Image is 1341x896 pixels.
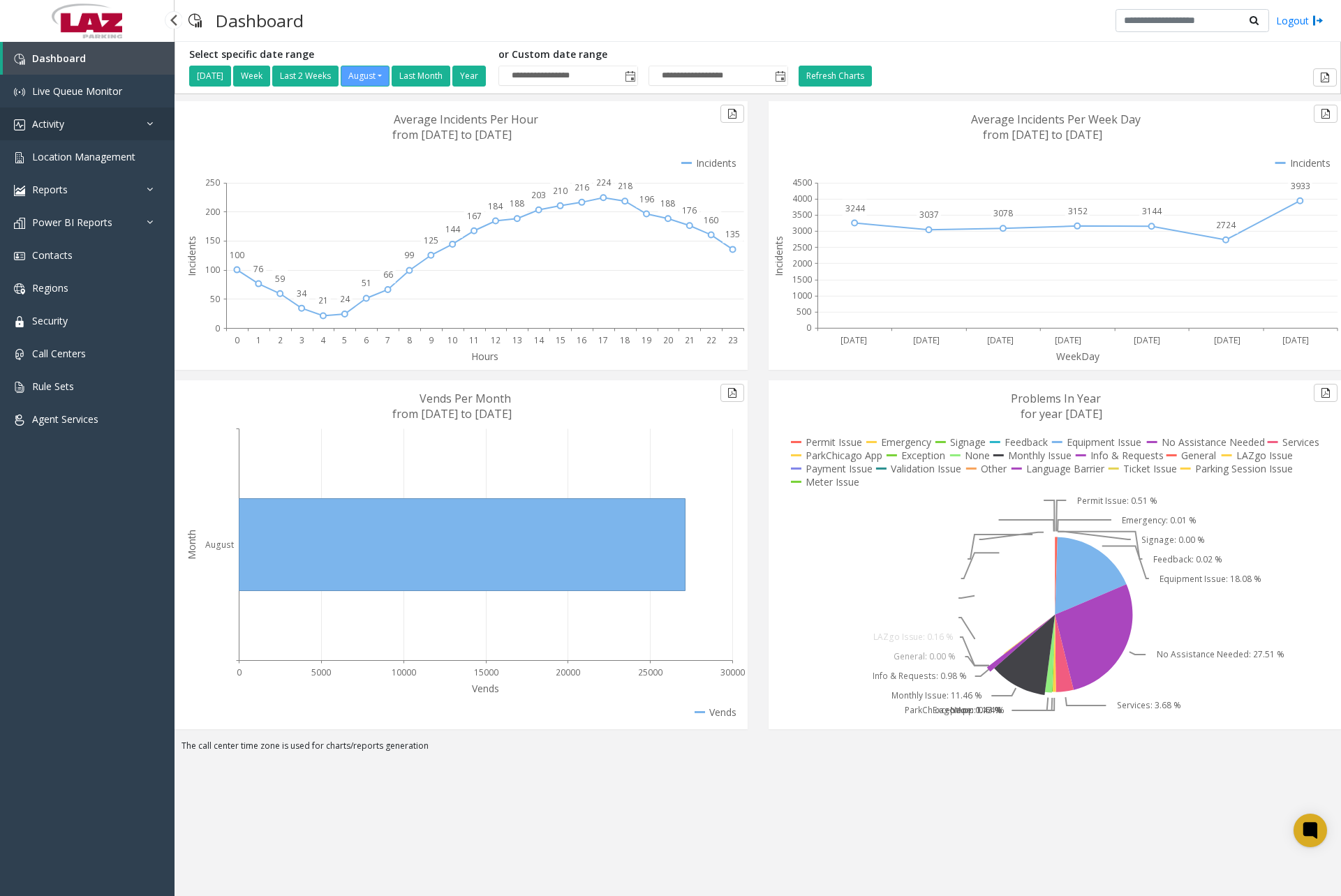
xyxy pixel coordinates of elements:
[792,290,812,301] text: 1000
[510,197,524,209] text: 188
[205,206,220,218] text: 200
[14,283,25,294] img: 'icon'
[498,49,788,61] h5: or Custom date range
[452,66,486,87] button: Year
[188,3,202,38] img: pageIcon
[987,334,1014,346] text: [DATE]
[488,200,503,212] text: 184
[971,112,1141,127] text: Average Incidents Per Week Day
[392,406,512,421] text: from [DATE] to [DATE]
[420,391,511,406] text: Vends Per Month
[215,322,220,334] text: 0
[253,263,263,275] text: 76
[205,177,220,188] text: 250
[620,334,630,346] text: 18
[364,334,369,346] text: 6
[792,209,812,221] text: 3500
[407,334,412,346] text: 8
[797,306,811,318] text: 500
[14,54,25,65] img: 'icon'
[14,185,25,196] img: 'icon'
[531,189,546,201] text: 203
[873,671,967,682] text: Info & Requests: 0.98 %
[385,334,390,346] text: 7
[205,234,220,246] text: 150
[1216,219,1236,231] text: 2724
[272,66,339,87] button: Last 2 Weeks
[14,87,25,98] img: 'icon'
[210,293,220,305] text: 50
[725,228,740,240] text: 135
[1214,334,1240,346] text: [DATE]
[189,66,231,87] button: [DATE]
[341,66,390,87] button: August
[993,207,1013,219] text: 3078
[472,682,499,695] text: Vends
[799,66,872,87] button: Refresh Charts
[1141,534,1205,546] text: Signage: 0.00 %
[394,112,538,127] text: Average Incidents Per Hour
[32,150,135,163] span: Location Management
[311,666,331,678] text: 5000
[792,241,812,253] text: 2500
[424,234,438,246] text: 125
[1117,700,1181,712] text: Services: 3.68 %
[318,294,328,306] text: 21
[720,666,745,678] text: 30000
[598,334,608,346] text: 17
[342,334,347,346] text: 5
[919,209,939,221] text: 3037
[728,334,738,346] text: 23
[32,412,98,426] span: Agent Services
[638,666,662,678] text: 25000
[1312,13,1324,28] img: logout
[894,651,956,663] text: General: 0.00 %
[663,334,673,346] text: 20
[32,347,86,360] span: Call Centers
[340,293,350,305] text: 24
[175,740,1341,759] div: The call center time zone is used for charts/reports generation
[1313,68,1337,87] button: Export to pdf
[32,248,73,262] span: Contacts
[362,277,371,289] text: 51
[429,334,434,346] text: 9
[404,249,414,261] text: 99
[32,380,74,393] span: Rule Sets
[447,334,457,346] text: 10
[704,214,718,226] text: 160
[556,666,580,678] text: 20000
[320,334,326,346] text: 4
[706,334,716,346] text: 22
[534,334,544,346] text: 14
[275,273,285,285] text: 59
[642,334,651,346] text: 19
[792,274,812,285] text: 1500
[230,249,244,261] text: 100
[491,334,501,346] text: 12
[1021,406,1102,421] text: for year [DATE]
[1077,495,1157,507] text: Permit Issue: 0.51 %
[32,84,122,98] span: Live Queue Monitor
[32,281,68,294] span: Regions
[383,269,393,281] text: 66
[792,225,812,237] text: 3000
[618,180,632,192] text: 218
[845,202,865,214] text: 3244
[1276,13,1324,28] a: Logout
[185,236,198,276] text: Incidents
[32,314,68,327] span: Security
[189,49,488,61] h5: Select specific date range
[596,177,612,188] text: 224
[392,66,450,87] button: Last Month
[772,66,787,86] span: Toggle popup
[720,105,744,123] button: Export to pdf
[297,288,307,299] text: 34
[1314,384,1338,402] button: Export to pdf
[891,690,981,702] text: Monthly Issue: 11.46 %
[233,66,270,87] button: Week
[1153,553,1222,565] text: Feedback: 0.02 %
[556,334,565,346] text: 15
[14,316,25,327] img: 'icon'
[1133,334,1160,346] text: [DATE]
[685,334,695,346] text: 21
